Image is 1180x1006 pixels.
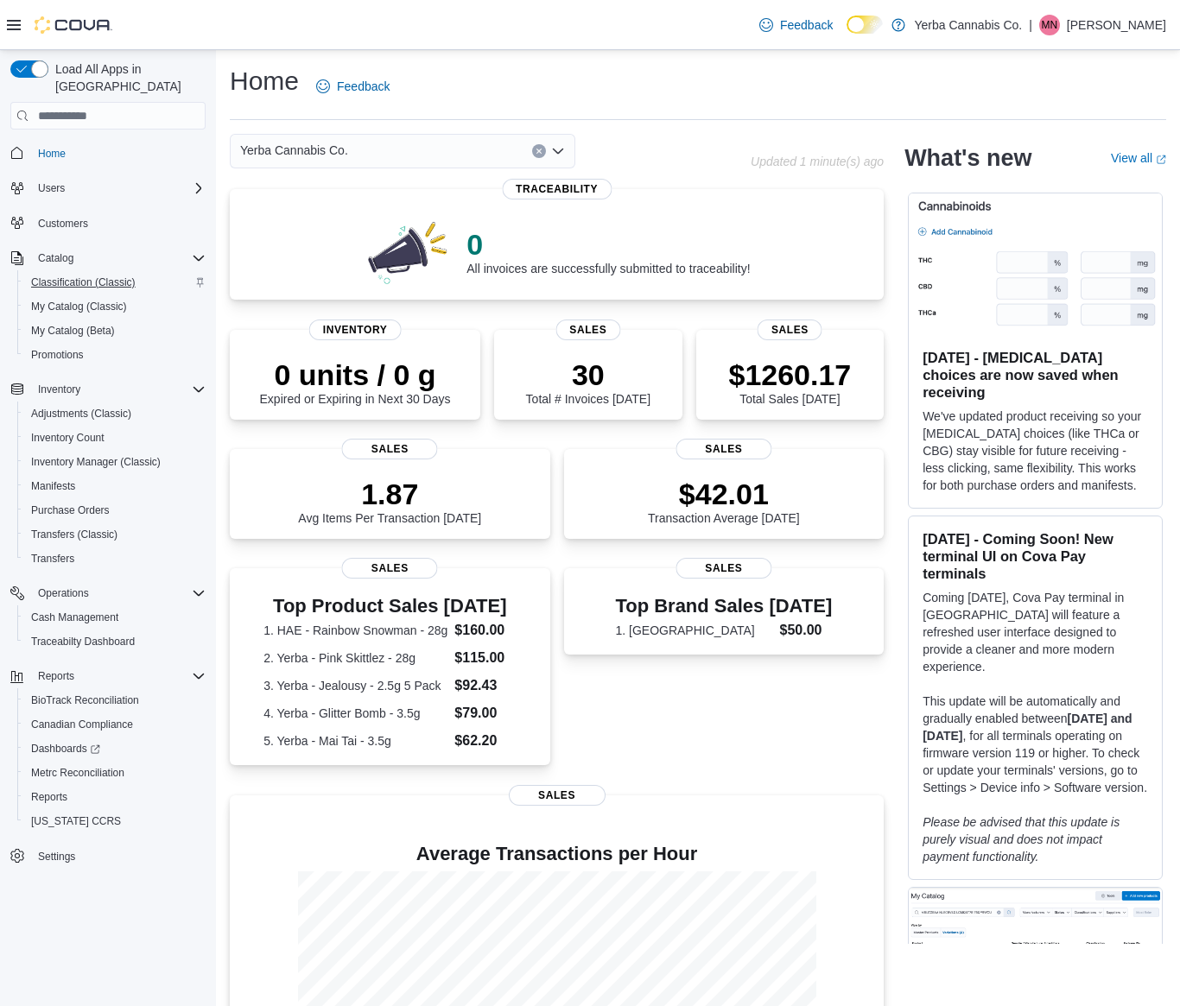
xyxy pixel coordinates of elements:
[31,693,139,707] span: BioTrack Reconciliation
[31,479,75,493] span: Manifests
[454,703,516,724] dd: $79.00
[240,140,348,161] span: Yerba Cannabis Co.
[17,809,213,833] button: [US_STATE] CCRS
[3,246,213,270] button: Catalog
[24,548,206,569] span: Transfers
[24,738,107,759] a: Dashboards
[24,787,74,807] a: Reports
[24,427,206,448] span: Inventory Count
[31,611,118,624] span: Cash Management
[31,431,105,445] span: Inventory Count
[24,345,91,365] a: Promotions
[1039,15,1060,35] div: Michael Nezi
[31,635,135,649] span: Traceabilty Dashboard
[758,320,822,340] span: Sales
[3,176,213,200] button: Users
[502,179,612,199] span: Traceability
[24,738,206,759] span: Dashboards
[31,583,96,604] button: Operations
[24,403,206,424] span: Adjustments (Classic)
[263,732,447,750] dt: 5. Yerba - Mai Tai - 3.5g
[24,548,81,569] a: Transfers
[526,357,650,406] div: Total # Invoices [DATE]
[466,227,750,262] p: 0
[342,439,438,459] span: Sales
[17,426,213,450] button: Inventory Count
[31,248,80,269] button: Catalog
[31,583,206,604] span: Operations
[31,528,117,541] span: Transfers (Classic)
[31,248,206,269] span: Catalog
[17,498,213,522] button: Purchase Orders
[24,524,124,545] a: Transfers (Classic)
[31,455,161,469] span: Inventory Manager (Classic)
[923,589,1148,675] p: Coming [DATE], Cova Pay terminal in [GEOGRAPHIC_DATA] will feature a refreshed user interface des...
[263,705,447,722] dt: 4. Yerba - Glitter Bomb - 3.5g
[752,8,840,42] a: Feedback
[364,217,454,286] img: 0
[24,476,82,497] a: Manifests
[24,631,206,652] span: Traceabilty Dashboard
[24,714,140,735] a: Canadian Compliance
[24,320,122,341] a: My Catalog (Beta)
[17,294,213,319] button: My Catalog (Classic)
[31,503,110,517] span: Purchase Orders
[38,850,75,864] span: Settings
[17,547,213,571] button: Transfers
[1067,15,1166,35] p: [PERSON_NAME]
[38,383,80,396] span: Inventory
[38,586,89,600] span: Operations
[526,357,650,392] p: 30
[555,320,620,340] span: Sales
[914,15,1022,35] p: Yerba Cannabis Co.
[17,402,213,426] button: Adjustments (Classic)
[3,140,213,165] button: Home
[31,348,84,362] span: Promotions
[24,524,206,545] span: Transfers (Classic)
[31,142,206,163] span: Home
[3,581,213,605] button: Operations
[904,144,1031,172] h2: What's new
[38,669,74,683] span: Reports
[1111,151,1166,165] a: View allExternal link
[10,133,206,914] nav: Complex example
[31,300,127,313] span: My Catalog (Classic)
[31,178,206,199] span: Users
[24,403,138,424] a: Adjustments (Classic)
[532,144,546,158] button: Clear input
[17,605,213,630] button: Cash Management
[17,712,213,737] button: Canadian Compliance
[24,631,142,652] a: Traceabilty Dashboard
[615,596,832,617] h3: Top Brand Sales [DATE]
[31,379,206,400] span: Inventory
[24,500,117,521] a: Purchase Orders
[17,522,213,547] button: Transfers (Classic)
[31,790,67,804] span: Reports
[48,60,206,95] span: Load All Apps in [GEOGRAPHIC_DATA]
[31,379,87,400] button: Inventory
[31,143,73,164] a: Home
[24,690,146,711] a: BioTrack Reconciliation
[24,714,206,735] span: Canadian Compliance
[17,343,213,367] button: Promotions
[24,762,206,783] span: Metrc Reconciliation
[298,477,481,525] div: Avg Items Per Transaction [DATE]
[17,761,213,785] button: Metrc Reconciliation
[24,607,206,628] span: Cash Management
[342,558,438,579] span: Sales
[31,718,133,731] span: Canadian Compliance
[509,785,606,806] span: Sales
[923,349,1148,401] h3: [DATE] - [MEDICAL_DATA] choices are now saved when receiving
[3,377,213,402] button: Inventory
[24,607,125,628] a: Cash Management
[923,408,1148,494] p: We've updated product receiving so your [MEDICAL_DATA] choices (like THCa or CBG) stay visible fo...
[35,16,112,34] img: Cova
[923,530,1148,582] h3: [DATE] - Coming Soon! New terminal UI on Cova Pay terminals
[676,558,771,579] span: Sales
[24,296,134,317] a: My Catalog (Classic)
[298,477,481,511] p: 1.87
[17,630,213,654] button: Traceabilty Dashboard
[17,737,213,761] a: Dashboards
[38,251,73,265] span: Catalog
